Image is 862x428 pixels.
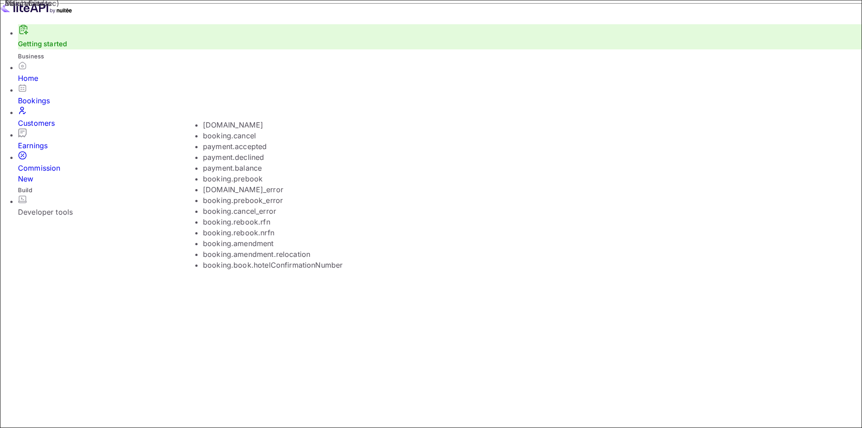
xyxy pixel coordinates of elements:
[18,163,862,184] div: Commission
[203,238,411,249] li: booking.amendment
[203,249,411,260] li: booking.amendment.relocation
[203,184,411,195] li: [DOMAIN_NAME]_error
[18,186,32,194] span: Build
[18,173,862,184] div: New
[18,53,44,60] span: Business
[18,95,862,106] div: Bookings
[18,118,862,128] div: Customers
[203,195,411,206] li: booking.prebook_error
[18,73,862,84] div: Home
[203,152,411,163] li: payment.declined
[203,216,411,227] li: booking.rebook.rfn
[18,40,67,48] a: Getting started
[203,206,411,216] li: booking.cancel_error
[203,260,411,270] li: booking.book.hotelConfirmationNumber
[203,141,411,152] li: payment.accepted
[18,140,862,151] div: Earnings
[203,173,411,184] li: booking.prebook
[203,119,411,130] li: [DOMAIN_NAME]
[203,163,411,173] li: payment.balance
[203,130,411,141] li: booking.cancel
[203,227,411,238] li: booking.rebook.nrfn
[18,207,862,217] div: Developer tools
